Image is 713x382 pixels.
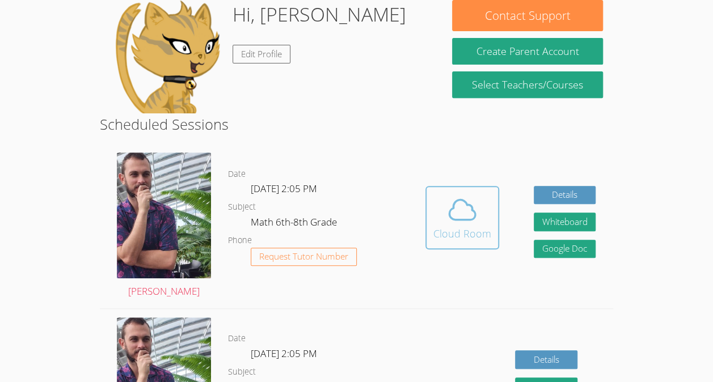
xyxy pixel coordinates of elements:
[251,214,339,234] dd: Math 6th-8th Grade
[228,332,246,346] dt: Date
[452,38,602,65] button: Create Parent Account
[534,213,596,231] button: Whiteboard
[228,234,252,248] dt: Phone
[117,152,211,299] a: [PERSON_NAME]
[425,186,499,249] button: Cloud Room
[117,152,211,278] img: 20240721_091457.jpg
[452,71,602,98] a: Select Teachers/Courses
[251,248,357,266] button: Request Tutor Number
[433,226,491,241] div: Cloud Room
[515,350,577,369] a: Details
[251,182,317,195] span: [DATE] 2:05 PM
[534,186,596,205] a: Details
[251,347,317,360] span: [DATE] 2:05 PM
[534,240,596,258] a: Google Doc
[228,365,256,379] dt: Subject
[100,113,613,135] h2: Scheduled Sessions
[228,167,246,181] dt: Date
[259,252,348,261] span: Request Tutor Number
[228,200,256,214] dt: Subject
[233,45,290,63] a: Edit Profile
